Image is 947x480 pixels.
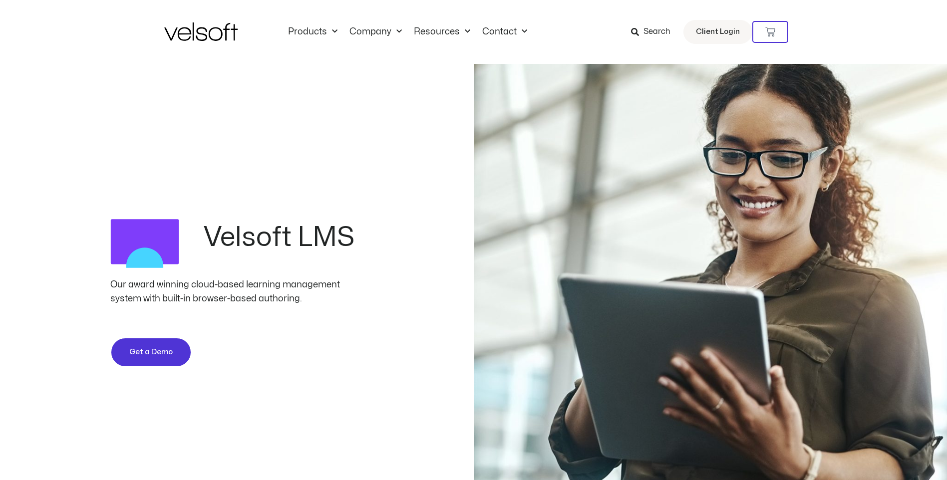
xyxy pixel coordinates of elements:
[110,337,192,367] a: Get a Demo
[110,209,179,278] img: LMS Logo
[110,278,363,306] div: Our award winning cloud-based learning management system with built-in browser-based authoring.
[164,22,238,41] img: Velsoft Training Materials
[129,346,173,358] span: Get a Demo
[204,224,363,251] h2: Velsoft LMS
[631,23,677,40] a: Search
[282,26,533,37] nav: Menu
[643,25,670,38] span: Search
[408,26,476,37] a: ResourcesMenu Toggle
[696,25,740,38] span: Client Login
[343,26,408,37] a: CompanyMenu Toggle
[476,26,533,37] a: ContactMenu Toggle
[282,26,343,37] a: ProductsMenu Toggle
[683,20,752,44] a: Client Login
